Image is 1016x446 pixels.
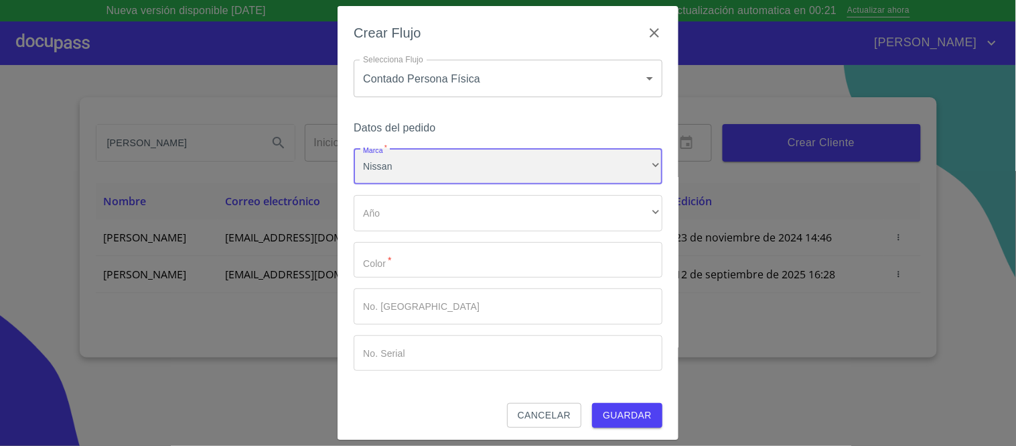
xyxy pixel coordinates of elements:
[354,60,662,97] div: Contado Persona Física
[518,407,571,424] span: Cancelar
[592,403,662,428] button: Guardar
[507,403,581,428] button: Cancelar
[354,119,662,137] h6: Datos del pedido
[354,195,662,231] div: ​
[354,148,662,184] div: Nissan
[603,407,652,424] span: Guardar
[354,22,421,44] h6: Crear Flujo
